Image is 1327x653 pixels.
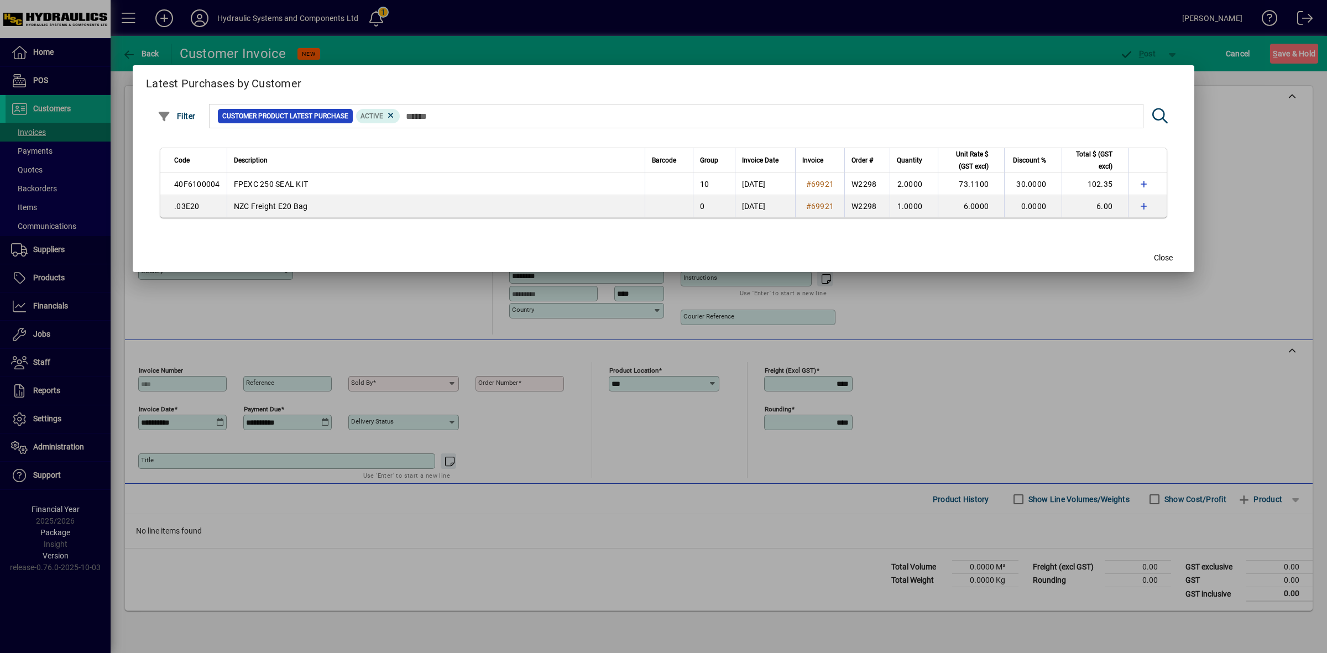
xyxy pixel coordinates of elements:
td: [DATE] [735,173,795,195]
div: Invoice [802,154,838,166]
div: Description [234,154,638,166]
td: 6.0000 [938,195,1004,217]
button: Filter [155,106,198,126]
span: Quantity [897,154,922,166]
div: Invoice Date [742,154,788,166]
span: Invoice Date [742,154,779,166]
td: 6.00 [1062,195,1128,217]
td: 0.0000 [1004,195,1062,217]
div: Unit Rate $ (GST excl) [945,148,999,173]
td: 1.0000 [890,195,938,217]
span: Close [1154,252,1173,264]
span: Discount % [1013,154,1046,166]
div: Barcode [652,154,686,166]
span: Filter [158,112,196,121]
span: Code [174,154,190,166]
span: 10 [700,180,709,189]
span: # [806,202,811,211]
span: FPEXC 250 SEAL KIT [234,180,309,189]
div: Order # [851,154,883,166]
span: Customer Product Latest Purchase [222,111,348,122]
mat-chip: Product Activation Status: Active [356,109,400,123]
div: Total $ (GST excl) [1069,148,1122,173]
td: W2298 [844,173,890,195]
td: 73.1100 [938,173,1004,195]
a: #69921 [802,178,838,190]
button: Close [1146,248,1181,268]
span: Invoice [802,154,823,166]
span: Group [700,154,718,166]
div: Discount % [1011,154,1056,166]
span: Description [234,154,268,166]
div: Code [174,154,220,166]
span: Total $ (GST excl) [1069,148,1112,173]
h2: Latest Purchases by Customer [133,65,1194,97]
span: Active [361,112,383,120]
span: NZC Freight E20 Bag [234,202,308,211]
span: Barcode [652,154,676,166]
span: 69921 [811,180,834,189]
span: # [806,180,811,189]
td: 2.0000 [890,173,938,195]
div: Quantity [897,154,932,166]
span: 69921 [811,202,834,211]
td: [DATE] [735,195,795,217]
span: 40F6100004 [174,180,220,189]
td: W2298 [844,195,890,217]
td: 102.35 [1062,173,1128,195]
a: #69921 [802,200,838,212]
span: Order # [851,154,873,166]
span: 0 [700,202,704,211]
span: .03E20 [174,202,200,211]
td: 30.0000 [1004,173,1062,195]
div: Group [700,154,728,166]
span: Unit Rate $ (GST excl) [945,148,989,173]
